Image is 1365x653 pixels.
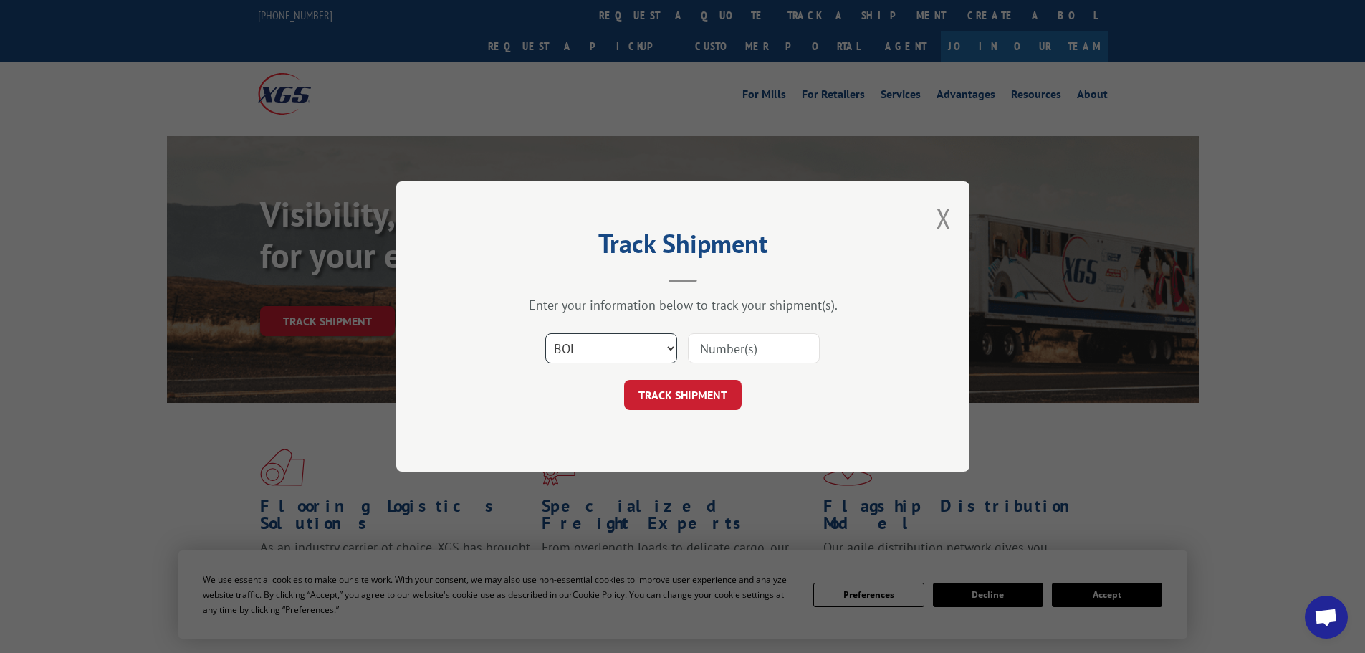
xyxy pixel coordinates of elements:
h2: Track Shipment [468,234,898,261]
button: TRACK SHIPMENT [624,380,742,410]
div: Open chat [1305,596,1348,639]
div: Enter your information below to track your shipment(s). [468,297,898,313]
button: Close modal [936,199,952,237]
input: Number(s) [688,333,820,363]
